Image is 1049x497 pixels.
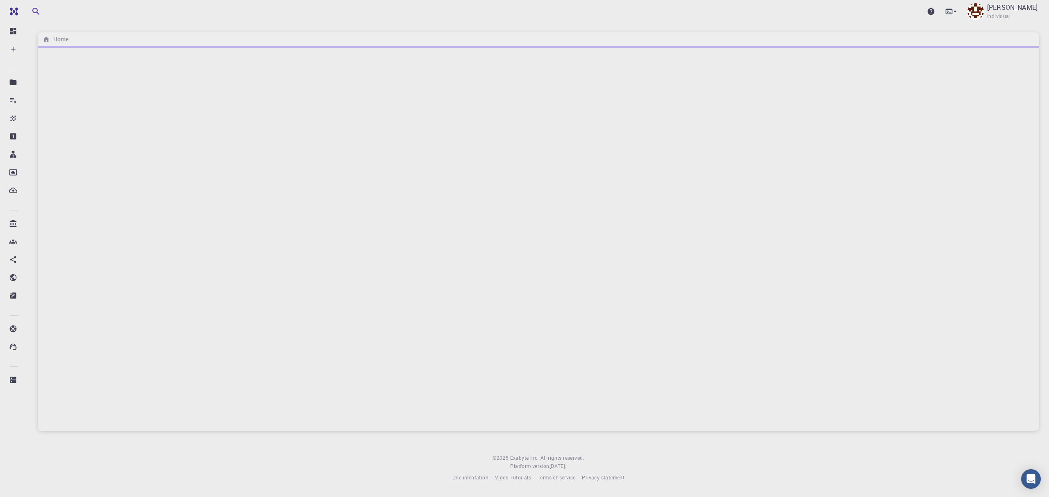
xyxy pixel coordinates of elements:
a: Terms of service [538,474,575,482]
span: Terms of service [538,474,575,481]
span: [DATE] . [549,463,567,469]
nav: breadcrumb [41,35,70,44]
h6: Home [50,35,68,44]
span: Exabyte Inc. [510,454,539,461]
a: [DATE]. [549,462,567,470]
span: © 2025 [493,454,510,462]
img: logo [7,7,18,16]
p: [PERSON_NAME] [987,2,1038,12]
span: Individual [987,12,1010,20]
a: Privacy statement [582,474,624,482]
span: Privacy statement [582,474,624,481]
span: Documentation [452,474,488,481]
a: Exabyte Inc. [510,454,539,462]
img: Thanh Son [967,3,984,20]
span: Video Tutorials [495,474,531,481]
a: Documentation [452,474,488,482]
a: Video Tutorials [495,474,531,482]
span: All rights reserved. [540,454,584,462]
span: Platform version [510,462,549,470]
div: Open Intercom Messenger [1021,469,1041,489]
